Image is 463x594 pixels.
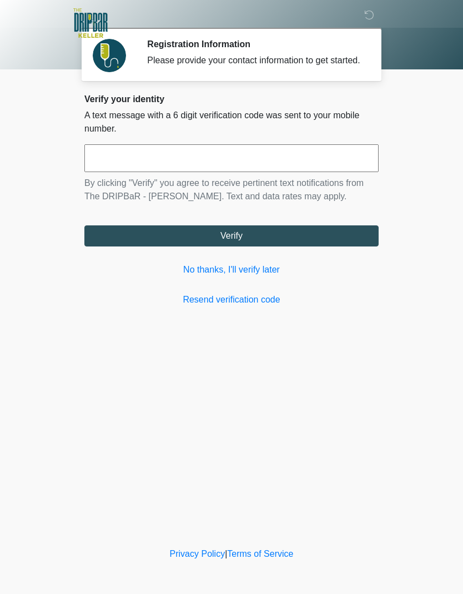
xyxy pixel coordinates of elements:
a: | [225,549,227,558]
a: Privacy Policy [170,549,225,558]
img: Agent Avatar [93,39,126,72]
h2: Verify your identity [84,94,379,104]
div: Please provide your contact information to get started. [147,54,362,67]
button: Verify [84,225,379,246]
img: The DRIPBaR - Keller Logo [73,8,108,38]
a: Resend verification code [84,293,379,306]
a: No thanks, I'll verify later [84,263,379,276]
a: Terms of Service [227,549,293,558]
p: A text message with a 6 digit verification code was sent to your mobile number. [84,109,379,135]
p: By clicking "Verify" you agree to receive pertinent text notifications from The DRIPBaR - [PERSON... [84,177,379,203]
